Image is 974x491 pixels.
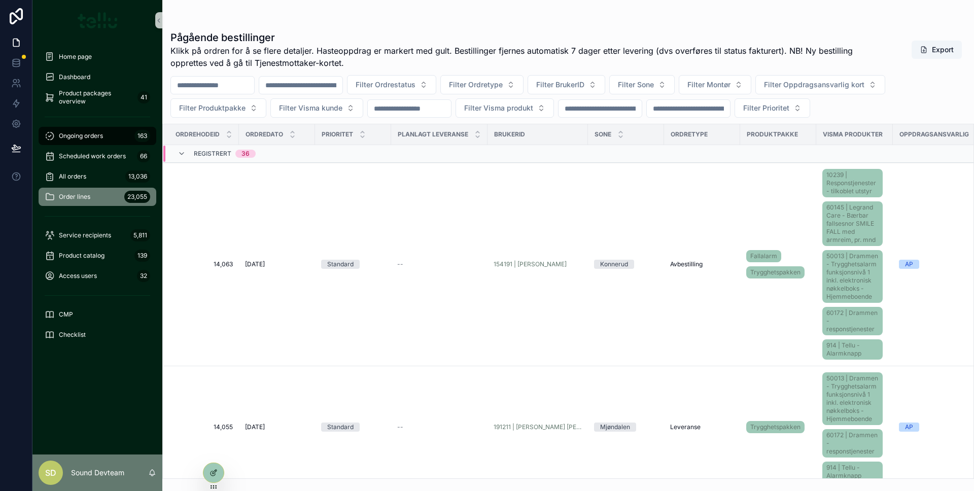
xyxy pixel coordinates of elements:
[536,80,584,90] span: Filter BrukerID
[594,260,658,269] a: Konnerud
[397,260,481,268] a: --
[245,260,265,268] span: [DATE]
[826,309,879,333] span: 60172 | Drammen - responstjenester
[440,75,524,94] button: Select Button
[746,250,781,262] a: Fallalarm
[822,429,883,458] a: 60172 | Drammen - responstjenester
[59,310,73,318] font: CMP
[822,250,883,303] a: 50013 | Drammen - Trygghetsalarm funksjonsnivå 1 inkl. elektronisk nøkkelboks - Hjemmeboende
[687,80,730,90] span: Filter Montør
[39,247,156,265] a: Product catalog139
[59,172,86,180] font: All orders
[899,130,969,138] span: Oppdragsansvarlig
[59,331,86,338] font: Checklist
[494,423,582,431] a: 191211 | [PERSON_NAME] [PERSON_NAME]
[347,75,436,94] button: Select Button
[600,260,628,269] div: Konnerud
[175,260,233,268] span: 14,063
[59,152,126,160] font: Scheduled work orders
[137,132,147,139] font: 163
[78,12,118,28] img: App logo
[670,260,734,268] a: Avbestilling
[245,423,309,431] a: [DATE]
[600,423,630,432] div: Mjøndalen
[449,80,503,90] span: Filter Ordretype
[494,260,582,268] a: 154191 | [PERSON_NAME]
[322,130,353,138] span: Prioritet
[59,193,90,200] font: Order lines
[822,167,887,362] a: 10239 | Responstjenester - tilkoblet utstyr60145 | Legrand Care - Bærbar fallsesnor SMILE FALL me...
[671,130,708,138] span: Ordretype
[270,98,363,118] button: Select Button
[241,150,250,158] div: 36
[245,423,265,431] span: [DATE]
[327,423,354,432] div: Standard
[140,272,147,279] font: 32
[594,423,658,432] a: Mjøndalen
[595,130,611,138] span: Sone
[39,267,156,285] a: Access users32
[398,130,468,138] span: Planlagt leveranse
[735,98,810,118] button: Select Button
[826,252,879,301] span: 50013 | Drammen - Trygghetsalarm funksjonsnivå 1 inkl. elektronisk nøkkelboks - Hjemmeboende
[822,169,883,197] a: 10239 | Responstjenester - tilkoblet utstyr
[59,231,111,239] font: Service recipients
[279,103,342,113] span: Filter Visma kunde
[746,248,810,280] a: FallalarmTrygghetspakken
[32,41,162,357] div: scrollable content
[59,73,90,81] font: Dashboard
[246,130,283,138] span: Ordredato
[826,171,879,195] span: 10239 | Responstjenester - tilkoblet utstyr
[746,419,810,435] a: Trygghetspakken
[397,423,403,431] span: --
[750,252,777,260] span: Fallalarm
[175,423,233,431] span: 14,055
[170,98,266,118] button: Select Button
[176,130,220,138] span: OrdrehodeID
[59,252,105,259] font: Product catalog
[826,341,879,358] span: 914 | Tellu - Alarmknapp
[39,167,156,186] a: All orders13,036
[823,130,883,138] span: Visma produkter
[618,80,654,90] span: Filter Sone
[39,226,156,244] a: Service recipients5,811
[39,68,156,86] a: Dashboard
[494,260,567,268] span: 154191 | [PERSON_NAME]
[747,130,798,138] span: Produktpakke
[59,272,97,279] font: Access users
[905,260,913,269] div: AP
[127,193,147,200] font: 23,055
[670,260,703,268] span: Avbestilling
[194,150,231,158] span: Registrert
[670,423,734,431] a: Leveranse
[750,268,801,276] span: Trygghetspakken
[39,305,156,324] a: CMP
[912,41,962,59] button: Export
[905,423,913,432] div: AP
[71,468,124,477] font: Sound Devteam
[528,75,605,94] button: Select Button
[764,80,864,90] span: Filter Oppdragsansvarlig kort
[826,431,879,455] span: 60172 | Drammen - responstjenester
[822,339,883,360] a: 914 | Tellu - Alarmknapp
[826,374,879,423] span: 50013 | Drammen - Trygghetsalarm funksjonsnivå 1 inkl. elektronisk nøkkelboks - Hjemmeboende
[822,372,883,425] a: 50013 | Drammen - Trygghetsalarm funksjonsnivå 1 inkl. elektronisk nøkkelboks - Hjemmeboende
[670,423,701,431] span: Leveranse
[137,252,147,259] font: 139
[141,93,147,101] font: 41
[397,260,403,268] span: --
[133,231,147,239] font: 5,811
[321,423,385,432] a: Standard
[822,201,883,246] a: 60145 | Legrand Care - Bærbar fallsesnor SMILE FALL med armreim, pr. mnd
[39,48,156,66] a: Home page
[609,75,675,94] button: Select Button
[45,468,56,478] font: SD
[822,307,883,335] a: 60172 | Drammen - responstjenester
[822,370,887,484] a: 50013 | Drammen - Trygghetsalarm funksjonsnivå 1 inkl. elektronisk nøkkelboks - Hjemmeboende60172...
[128,172,147,180] font: 13,036
[822,462,883,482] a: 914 | Tellu - Alarmknapp
[59,89,111,105] font: Product packages overview
[39,88,156,107] a: Product packages overview41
